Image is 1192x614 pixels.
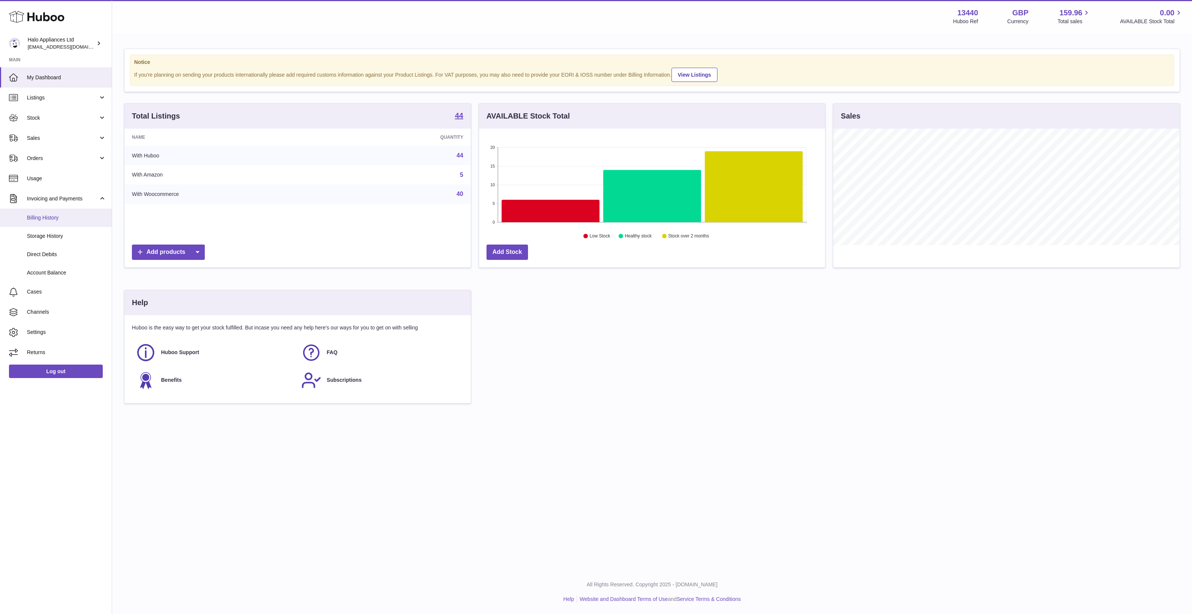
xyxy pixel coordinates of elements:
[27,155,98,162] span: Orders
[490,145,495,150] text: 20
[132,324,463,331] p: Huboo is the easy way to get your stock fulfilled. But incase you need any help here's our ways f...
[677,596,741,602] a: Service Terms & Conditions
[1057,8,1091,25] a: 159.96 Total sales
[490,182,495,187] text: 10
[161,377,182,384] span: Benefits
[580,596,668,602] a: Website and Dashboard Terms of Use
[457,152,463,159] a: 44
[1120,8,1183,25] a: 0.00 AVAILABLE Stock Total
[327,349,337,356] span: FAQ
[27,135,98,142] span: Sales
[27,94,98,101] span: Listings
[339,129,471,146] th: Quantity
[136,343,294,363] a: Huboo Support
[27,288,106,295] span: Cases
[563,596,574,602] a: Help
[1120,18,1183,25] span: AVAILABLE Stock Total
[27,349,106,356] span: Returns
[124,146,339,165] td: With Huboo
[27,214,106,221] span: Billing History
[1007,18,1029,25] div: Currency
[27,74,106,81] span: My Dashboard
[27,251,106,258] span: Direct Debits
[27,308,106,316] span: Channels
[124,184,339,204] td: With Woocommerce
[27,195,98,202] span: Invoicing and Payments
[1160,8,1174,18] span: 0.00
[124,129,339,146] th: Name
[132,111,180,121] h3: Total Listings
[9,365,103,378] a: Log out
[134,59,1170,66] strong: Notice
[27,233,106,240] span: Storage History
[27,114,98,122] span: Stock
[841,111,860,121] h3: Sales
[27,269,106,276] span: Account Balance
[460,172,463,178] a: 5
[9,38,20,49] img: internalAdmin-13440@internal.huboo.com
[327,377,361,384] span: Subscriptions
[590,234,611,239] text: Low Stock
[301,370,459,390] a: Subscriptions
[301,343,459,363] a: FAQ
[27,329,106,336] span: Settings
[161,349,199,356] span: Huboo Support
[492,201,495,206] text: 5
[625,234,652,239] text: Healthy stock
[457,191,463,197] a: 40
[136,370,294,390] a: Benefits
[492,220,495,224] text: 0
[668,234,709,239] text: Stock over 2 months
[953,18,978,25] div: Huboo Ref
[27,175,106,182] span: Usage
[487,245,528,260] a: Add Stock
[1012,8,1028,18] strong: GBP
[490,164,495,168] text: 15
[124,165,339,185] td: With Amazon
[118,581,1186,588] p: All Rights Reserved. Copyright 2025 - [DOMAIN_NAME]
[1059,8,1082,18] span: 159.96
[455,112,463,121] a: 44
[957,8,978,18] strong: 13440
[455,112,463,119] strong: 44
[1057,18,1091,25] span: Total sales
[577,596,741,603] li: and
[132,298,148,308] h3: Help
[28,44,110,50] span: [EMAIL_ADDRESS][DOMAIN_NAME]
[487,111,570,121] h3: AVAILABLE Stock Total
[671,68,717,82] a: View Listings
[134,67,1170,82] div: If you're planning on sending your products internationally please add required customs informati...
[132,245,205,260] a: Add products
[28,36,95,50] div: Halo Appliances Ltd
